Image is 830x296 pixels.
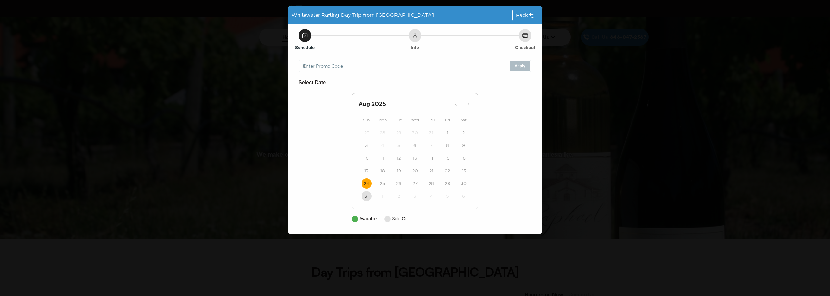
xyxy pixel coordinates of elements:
[396,180,401,187] time: 26
[394,140,404,151] button: 5
[364,180,369,187] time: 24
[381,142,384,149] time: 4
[295,44,315,51] h6: Schedule
[426,153,436,163] button: 14
[461,180,467,187] time: 30
[396,130,401,136] time: 29
[412,168,418,174] time: 20
[426,191,436,201] button: 4
[394,191,404,201] button: 2
[411,44,419,51] h6: Info
[378,191,388,201] button: 1
[392,216,409,222] p: Sold Out
[410,128,420,138] button: 30
[423,116,439,124] div: Thu
[461,155,466,161] time: 16
[516,13,528,18] span: Back
[429,168,433,174] time: 21
[426,166,436,176] button: 21
[410,166,420,176] button: 20
[378,166,388,176] button: 18
[365,142,368,149] time: 3
[445,168,450,174] time: 22
[394,128,404,138] button: 29
[429,130,433,136] time: 31
[439,116,456,124] div: Fri
[364,168,368,174] time: 17
[458,153,468,163] button: 16
[299,79,531,87] h6: Select Date
[398,193,400,199] time: 2
[380,180,385,187] time: 25
[413,142,416,149] time: 6
[430,142,432,149] time: 7
[442,140,452,151] button: 8
[515,44,535,51] h6: Checkout
[292,12,434,18] span: Whitewater Rafting Day Trip from [GEOGRAPHIC_DATA]
[462,193,465,199] time: 6
[445,155,450,161] time: 15
[358,116,374,124] div: Sun
[458,128,468,138] button: 2
[430,193,433,199] time: 4
[410,140,420,151] button: 6
[458,166,468,176] button: 23
[378,140,388,151] button: 4
[413,193,416,199] time: 3
[412,180,418,187] time: 27
[456,116,472,124] div: Sat
[364,130,369,136] time: 27
[410,178,420,189] button: 27
[362,191,372,201] button: 31
[394,153,404,163] button: 12
[364,155,369,161] time: 10
[391,116,407,124] div: Tue
[397,168,401,174] time: 19
[446,142,449,149] time: 8
[442,153,452,163] button: 15
[364,193,369,199] time: 31
[362,140,372,151] button: 3
[413,155,417,161] time: 13
[397,142,400,149] time: 5
[458,191,468,201] button: 6
[461,168,466,174] time: 23
[378,128,388,138] button: 28
[445,180,450,187] time: 29
[394,166,404,176] button: 19
[358,100,451,109] h2: Aug 2025
[446,193,449,199] time: 5
[378,178,388,189] button: 25
[426,140,436,151] button: 7
[458,178,468,189] button: 30
[462,130,465,136] time: 2
[397,155,401,161] time: 12
[374,116,391,124] div: Mon
[394,178,404,189] button: 26
[359,216,377,222] p: Available
[362,153,372,163] button: 10
[378,153,388,163] button: 11
[362,128,372,138] button: 27
[380,168,385,174] time: 18
[429,155,433,161] time: 14
[458,140,468,151] button: 9
[382,193,383,199] time: 1
[442,191,452,201] button: 5
[426,178,436,189] button: 28
[442,178,452,189] button: 29
[362,178,372,189] button: 24
[362,166,372,176] button: 17
[442,166,452,176] button: 22
[410,191,420,201] button: 3
[462,142,465,149] time: 9
[426,128,436,138] button: 31
[407,116,423,124] div: Wed
[380,130,385,136] time: 28
[381,155,384,161] time: 11
[412,130,418,136] time: 30
[410,153,420,163] button: 13
[447,130,448,136] time: 1
[429,180,434,187] time: 28
[442,128,452,138] button: 1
